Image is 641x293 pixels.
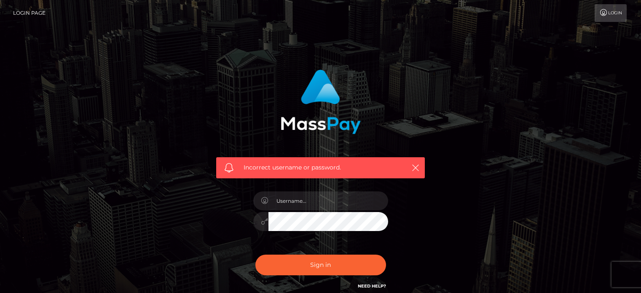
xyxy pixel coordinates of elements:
a: Need Help? [358,283,386,289]
img: MassPay Login [281,70,361,134]
a: Login Page [13,4,46,22]
span: Incorrect username or password. [244,163,397,172]
input: Username... [268,191,388,210]
button: Sign in [255,255,386,275]
a: Login [595,4,627,22]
